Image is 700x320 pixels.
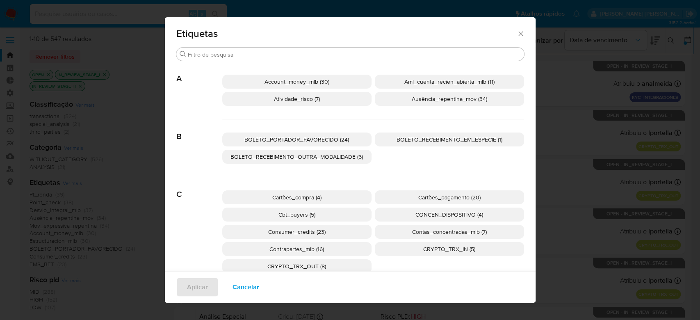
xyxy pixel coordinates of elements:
[176,177,222,199] span: C
[415,210,483,219] span: CONCEN_DISPOSITIVO (4)
[176,29,517,39] span: Etiquetas
[268,228,326,236] span: Consumer_credits (23)
[274,95,320,103] span: Atividade_risco (7)
[176,119,222,142] span: B
[517,30,524,37] button: Fechar
[375,133,524,146] div: BOLETO_RECEBIMENTO_EM_ESPECIE (1)
[222,133,372,146] div: BOLETO_PORTADOR_FAVORECIDO (24)
[269,245,324,253] span: Contrapartes_mlb (16)
[222,259,372,273] div: CRYPTO_TRX_OUT (8)
[278,210,315,219] span: Cbt_buyers (5)
[180,51,186,57] button: Buscar
[272,193,321,201] span: Cartões_compra (4)
[375,75,524,89] div: Aml_cuenta_recien_abierta_mlb (11)
[222,242,372,256] div: Contrapartes_mlb (16)
[222,208,372,222] div: Cbt_buyers (5)
[418,193,481,201] span: Cartões_pagamento (20)
[222,75,372,89] div: Account_money_mlb (30)
[412,95,487,103] span: Ausência_repentina_mov (34)
[267,262,326,270] span: CRYPTO_TRX_OUT (8)
[404,78,495,86] span: Aml_cuenta_recien_abierta_mlb (11)
[375,242,524,256] div: CRYPTO_TRX_IN (5)
[233,278,259,296] span: Cancelar
[375,190,524,204] div: Cartões_pagamento (20)
[222,150,372,164] div: BOLETO_RECEBIMENTO_OUTRA_MODALIDADE (6)
[188,51,521,58] input: Filtro de pesquisa
[423,245,475,253] span: CRYPTO_TRX_IN (5)
[176,62,222,84] span: A
[222,190,372,204] div: Cartões_compra (4)
[412,228,487,236] span: Contas_concentradas_mlb (7)
[222,277,270,297] button: Cancelar
[375,225,524,239] div: Contas_concentradas_mlb (7)
[222,92,372,106] div: Atividade_risco (7)
[264,78,329,86] span: Account_money_mlb (30)
[397,135,502,144] span: BOLETO_RECEBIMENTO_EM_ESPECIE (1)
[244,135,349,144] span: BOLETO_PORTADOR_FAVORECIDO (24)
[375,208,524,222] div: CONCEN_DISPOSITIVO (4)
[230,153,363,161] span: BOLETO_RECEBIMENTO_OUTRA_MODALIDADE (6)
[375,92,524,106] div: Ausência_repentina_mov (34)
[222,225,372,239] div: Consumer_credits (23)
